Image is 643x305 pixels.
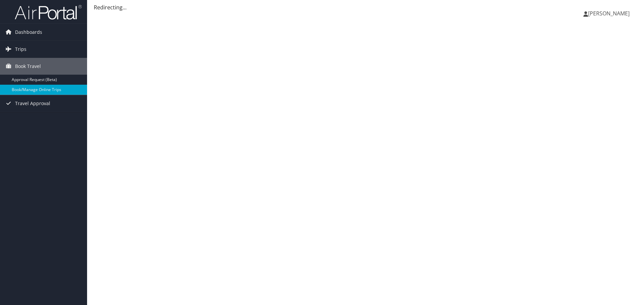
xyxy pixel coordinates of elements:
[15,58,41,75] span: Book Travel
[15,95,50,112] span: Travel Approval
[588,10,630,17] span: [PERSON_NAME]
[94,3,636,11] div: Redirecting...
[15,41,26,58] span: Trips
[15,24,42,41] span: Dashboards
[583,3,636,23] a: [PERSON_NAME]
[15,4,82,20] img: airportal-logo.png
